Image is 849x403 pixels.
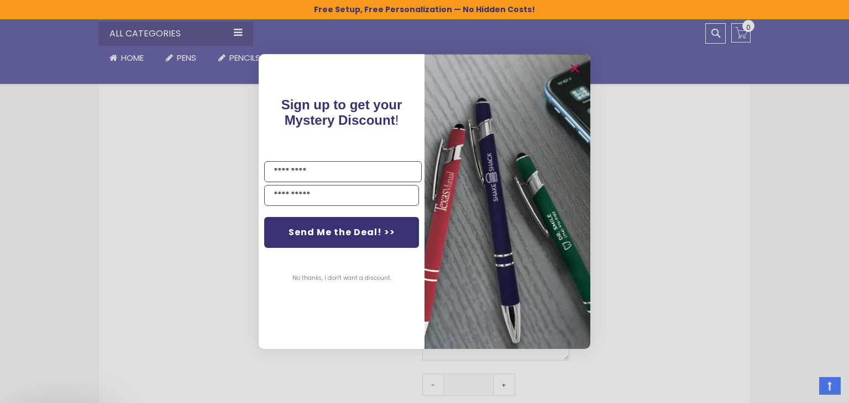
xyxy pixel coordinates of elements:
[264,217,419,248] button: Send Me the Deal! >>
[281,97,402,128] span: Sign up to get your Mystery Discount
[424,54,590,348] img: pop-up-image
[281,97,402,128] span: !
[566,60,584,77] button: Close dialog
[287,264,397,292] button: No thanks, I don't want a discount.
